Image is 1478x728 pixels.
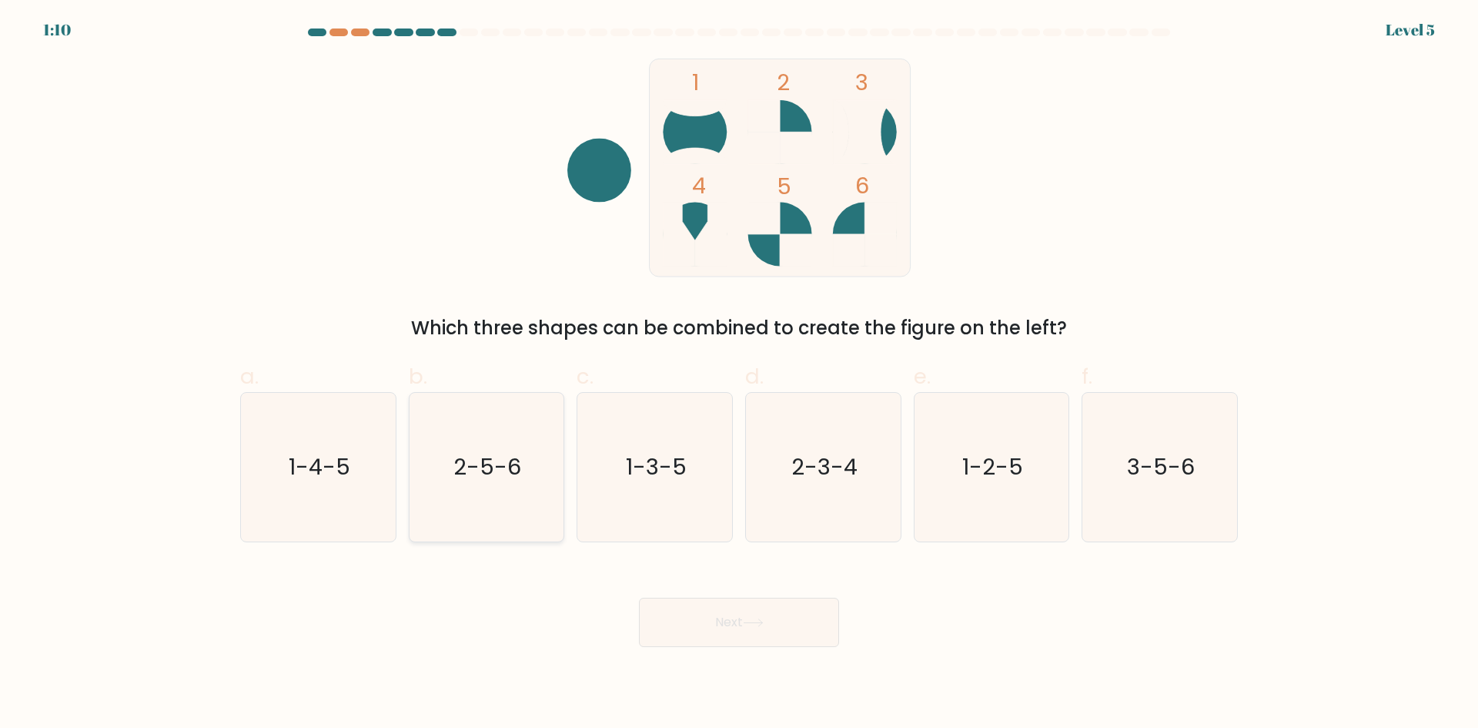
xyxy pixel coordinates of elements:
tspan: 6 [855,170,869,201]
span: b. [409,361,427,391]
span: f. [1082,361,1092,391]
tspan: 1 [692,67,699,98]
span: d. [745,361,764,391]
div: Which three shapes can be combined to create the figure on the left? [249,314,1229,342]
text: 2-3-4 [791,451,858,482]
text: 1-2-5 [962,451,1023,482]
text: 1-4-5 [289,451,350,482]
text: 3-5-6 [1128,451,1195,482]
tspan: 5 [777,171,791,202]
div: Level 5 [1386,18,1435,42]
text: 2-5-6 [454,451,522,482]
tspan: 2 [777,67,790,98]
span: c. [577,361,594,391]
tspan: 3 [855,67,868,98]
tspan: 4 [692,170,706,201]
span: e. [914,361,931,391]
span: a. [240,361,259,391]
div: 1:10 [43,18,71,42]
text: 1-3-5 [626,451,687,482]
button: Next [639,598,839,647]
